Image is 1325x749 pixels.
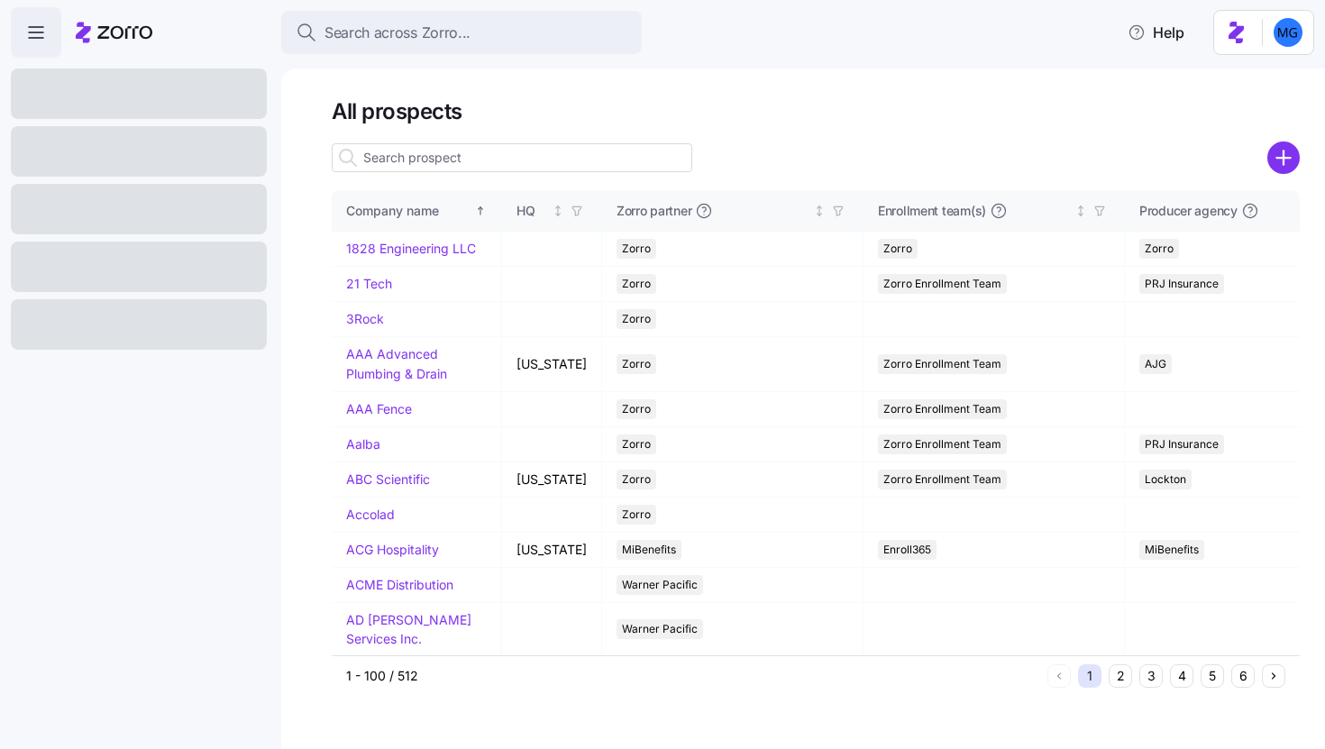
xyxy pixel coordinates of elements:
[346,436,380,452] a: Aalba
[1274,18,1302,47] img: 61c362f0e1d336c60eacb74ec9823875
[622,619,698,639] span: Warner Pacific
[346,577,453,592] a: ACME Distribution
[813,205,826,217] div: Not sorted
[1145,540,1199,560] span: MiBenefits
[346,667,1040,685] div: 1 - 100 / 512
[883,354,1001,374] span: Zorro Enrollment Team
[552,205,564,217] div: Not sorted
[1201,664,1224,688] button: 5
[1139,664,1163,688] button: 3
[332,143,692,172] input: Search prospect
[1231,664,1255,688] button: 6
[346,346,447,381] a: AAA Advanced Plumbing & Drain
[622,399,651,419] span: Zorro
[883,239,912,259] span: Zorro
[1128,22,1184,43] span: Help
[883,434,1001,454] span: Zorro Enrollment Team
[622,434,651,454] span: Zorro
[1078,664,1101,688] button: 1
[1170,664,1193,688] button: 4
[1267,142,1300,174] svg: add icon
[332,97,1300,125] h1: All prospects
[1113,14,1199,50] button: Help
[516,201,548,221] div: HQ
[622,309,651,329] span: Zorro
[346,241,476,256] a: 1828 Engineering LLC
[474,205,487,217] div: Sorted ascending
[622,540,676,560] span: MiBenefits
[622,505,651,525] span: Zorro
[346,311,384,326] a: 3Rock
[1145,239,1174,259] span: Zorro
[346,276,392,291] a: 21 Tech
[883,399,1001,419] span: Zorro Enrollment Team
[878,202,986,220] span: Enrollment team(s)
[883,470,1001,489] span: Zorro Enrollment Team
[1145,434,1219,454] span: PRJ Insurance
[864,190,1125,232] th: Enrollment team(s)Not sorted
[622,239,651,259] span: Zorro
[622,354,651,374] span: Zorro
[1047,664,1071,688] button: Previous page
[346,542,439,557] a: ACG Hospitality
[281,11,642,54] button: Search across Zorro...
[1109,664,1132,688] button: 2
[1145,274,1219,294] span: PRJ Insurance
[1145,470,1186,489] span: Lockton
[502,337,602,391] td: [US_STATE]
[1145,354,1166,374] span: AJG
[332,190,502,232] th: Company nameSorted ascending
[883,540,931,560] span: Enroll365
[502,533,602,568] td: [US_STATE]
[883,274,1001,294] span: Zorro Enrollment Team
[1074,205,1087,217] div: Not sorted
[622,274,651,294] span: Zorro
[502,462,602,498] td: [US_STATE]
[324,22,471,44] span: Search across Zorro...
[622,575,698,595] span: Warner Pacific
[346,471,430,487] a: ABC Scientific
[346,401,412,416] a: AAA Fence
[346,507,395,522] a: Accolad
[1139,202,1238,220] span: Producer agency
[346,201,471,221] div: Company name
[346,612,471,647] a: AD [PERSON_NAME] Services Inc.
[602,190,864,232] th: Zorro partnerNot sorted
[1262,664,1285,688] button: Next page
[502,190,602,232] th: HQNot sorted
[622,470,651,489] span: Zorro
[617,202,691,220] span: Zorro partner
